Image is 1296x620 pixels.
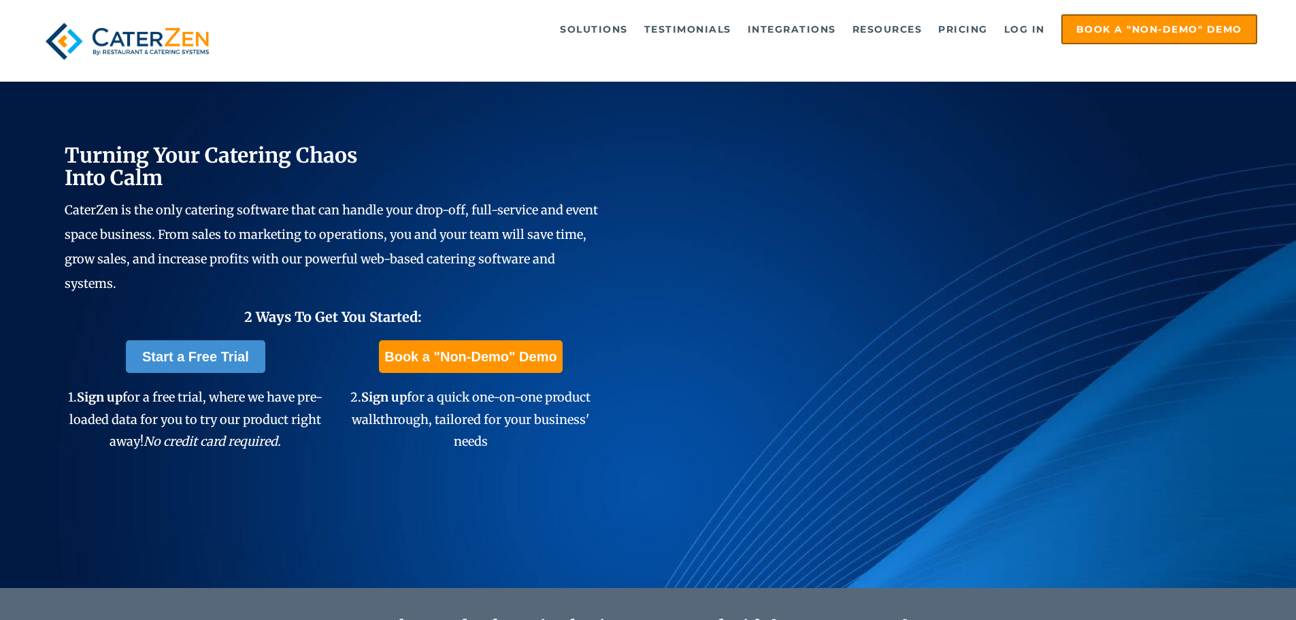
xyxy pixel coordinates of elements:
a: Testimonials [637,16,738,43]
span: 2. for a quick one-on-one product walkthrough, tailored for your business' needs [350,389,591,449]
span: Sign up [77,389,122,405]
a: Start a Free Trial [126,340,265,373]
img: caterzen [39,14,216,68]
a: Book a "Non-Demo" Demo [379,340,562,373]
span: Sign up [361,389,407,405]
a: Resources [846,16,929,43]
a: Log in [997,16,1052,43]
div: Navigation Menu [247,14,1257,44]
span: CaterZen is the only catering software that can handle your drop-off, full-service and event spac... [65,202,598,291]
a: Book a "Non-Demo" Demo [1061,14,1257,44]
em: No credit card required. [144,434,281,449]
span: Turning Your Catering Chaos Into Calm [65,142,358,191]
span: 2 Ways To Get You Started: [244,308,422,325]
a: Pricing [931,16,995,43]
a: Solutions [553,16,635,43]
iframe: Help widget launcher [1175,567,1281,605]
span: 1. for a free trial, where we have pre-loaded data for you to try our product right away! [68,389,322,449]
a: Integrations [741,16,843,43]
